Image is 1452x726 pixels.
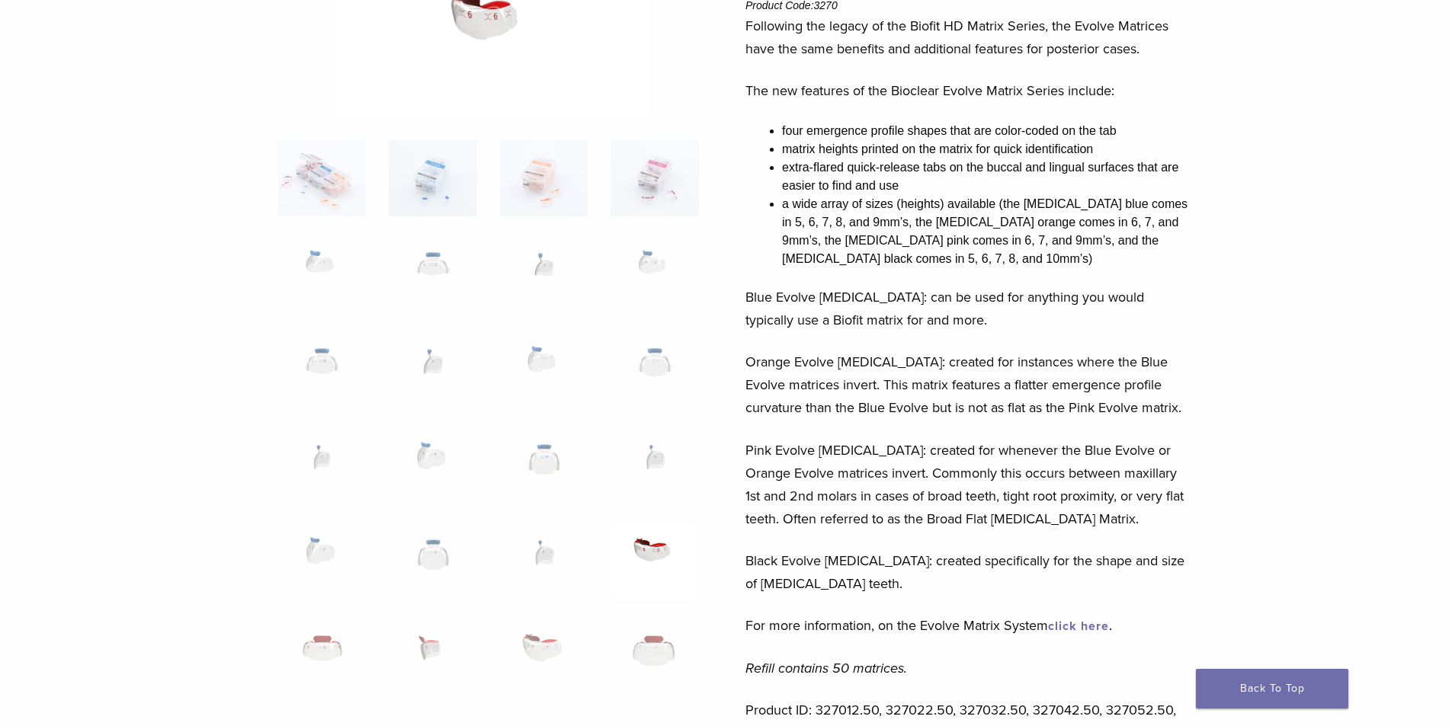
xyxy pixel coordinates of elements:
[782,195,1194,268] li: a wide array of sizes (heights) available (the [MEDICAL_DATA] blue comes in 5, 6, 7, 8, and 9mm’s...
[611,140,698,216] img: Bioclear Evolve Posterior Matrix Series - Image 4
[389,619,476,696] img: Bioclear Evolve Posterior Matrix Series - Image 22
[278,332,366,408] img: Bioclear Evolve Posterior Matrix Series - Image 9
[611,523,698,600] img: Bioclear Evolve Posterior Matrix Series - Image 20
[500,428,588,504] img: Bioclear Evolve Posterior Matrix Series - Image 15
[1196,669,1348,708] a: Back To Top
[389,236,476,312] img: Bioclear Evolve Posterior Matrix Series - Image 6
[745,79,1194,102] p: The new features of the Bioclear Evolve Matrix Series include:
[611,236,698,312] img: Bioclear Evolve Posterior Matrix Series - Image 8
[782,122,1194,140] li: four emergence profile shapes that are color-coded on the tab
[500,619,588,696] img: Bioclear Evolve Posterior Matrix Series - Image 23
[782,158,1194,195] li: extra-flared quick-release tabs on the buccal and lingual surfaces that are easier to find and use
[1048,619,1109,634] a: click here
[611,428,698,504] img: Bioclear Evolve Posterior Matrix Series - Image 16
[389,428,476,504] img: Bioclear Evolve Posterior Matrix Series - Image 14
[500,523,588,600] img: Bioclear Evolve Posterior Matrix Series - Image 19
[278,619,366,696] img: Bioclear Evolve Posterior Matrix Series - Image 21
[745,439,1194,530] p: Pink Evolve [MEDICAL_DATA]: created for whenever the Blue Evolve or Orange Evolve matrices invert...
[389,332,476,408] img: Bioclear Evolve Posterior Matrix Series - Image 10
[782,140,1194,158] li: matrix heights printed on the matrix for quick identification
[500,236,588,312] img: Bioclear Evolve Posterior Matrix Series - Image 7
[500,140,588,216] img: Bioclear Evolve Posterior Matrix Series - Image 3
[278,236,366,312] img: Bioclear Evolve Posterior Matrix Series - Image 5
[745,286,1194,331] p: Blue Evolve [MEDICAL_DATA]: can be used for anything you would typically use a Biofit matrix for ...
[611,619,698,696] img: Bioclear Evolve Posterior Matrix Series - Image 24
[500,332,588,408] img: Bioclear Evolve Posterior Matrix Series - Image 11
[745,660,907,676] em: Refill contains 50 matrices.
[278,428,366,504] img: Bioclear Evolve Posterior Matrix Series - Image 13
[611,332,698,408] img: Bioclear Evolve Posterior Matrix Series - Image 12
[389,523,476,600] img: Bioclear Evolve Posterior Matrix Series - Image 18
[745,14,1194,60] p: Following the legacy of the Biofit HD Matrix Series, the Evolve Matrices have the same benefits a...
[278,140,366,216] img: Evolve-refills-2-324x324.jpg
[745,549,1194,595] p: Black Evolve [MEDICAL_DATA]: created specifically for the shape and size of [MEDICAL_DATA] teeth.
[745,350,1194,419] p: Orange Evolve [MEDICAL_DATA]: created for instances where the Blue Evolve matrices invert. This m...
[278,523,366,600] img: Bioclear Evolve Posterior Matrix Series - Image 17
[745,614,1194,637] p: For more information, on the Evolve Matrix System .
[389,140,476,216] img: Bioclear Evolve Posterior Matrix Series - Image 2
